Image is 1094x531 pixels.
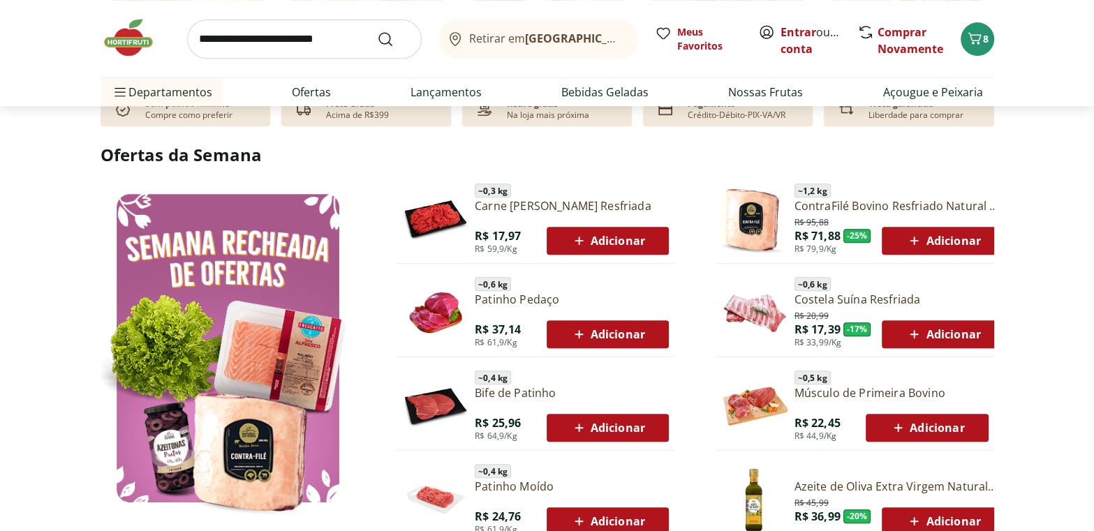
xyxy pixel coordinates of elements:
[794,214,829,228] span: R$ 95,88
[547,227,669,255] button: Adicionar
[475,322,521,337] span: R$ 37,14
[402,279,469,346] img: Patinho Pedaço
[475,184,511,197] span: ~ 0,3 kg
[794,198,1005,214] a: ContraFilé Bovino Resfriado Natural Da Terra
[475,337,517,348] span: R$ 61,9/Kg
[794,479,1005,494] a: Azeite de Oliva Extra Virgem Natural Da Terra 500ml
[794,431,837,442] span: R$ 44,9/Kg
[112,75,128,109] button: Menu
[101,17,170,59] img: Hortifruti
[794,509,841,524] span: R$ 36,99
[475,509,521,524] span: R$ 24,76
[794,415,841,431] span: R$ 22,45
[882,84,982,100] a: Açougue e Peixaria
[794,385,989,401] a: Músculo de Primeira Bovino
[473,98,496,121] img: payment
[570,513,645,530] span: Adicionar
[794,337,842,348] span: R$ 33,99/Kg
[882,227,1004,255] button: Adicionar
[475,385,669,401] a: Bife de Patinho
[475,244,517,255] span: R$ 59,9/Kg
[475,292,669,307] a: Patinho Pedaço
[835,98,857,121] img: Devolução
[570,419,645,436] span: Adicionar
[868,110,963,121] p: Liberdade para comprar
[547,320,669,348] button: Adicionar
[112,75,212,109] span: Departamentos
[688,110,785,121] p: Crédito-Débito-PIX-VA/VR
[843,229,871,243] span: - 25 %
[507,110,589,121] p: Na loja mais próxima
[402,373,469,440] img: Bife de Patinho
[781,24,816,40] a: Entrar
[112,98,134,121] img: check
[794,277,831,291] span: ~ 0,6 kg
[794,308,829,322] span: R$ 20,99
[547,414,669,442] button: Adicionar
[101,143,994,167] h2: Ofertas da Semana
[561,84,649,100] a: Bebidas Geladas
[475,415,521,431] span: R$ 25,96
[794,322,841,337] span: R$ 17,39
[402,186,469,253] img: Carne Moída Bovina Resfriada
[655,25,741,53] a: Meus Favoritos
[905,513,980,530] span: Adicionar
[843,322,871,336] span: - 17 %
[794,371,831,384] span: ~ 0,5 kg
[469,32,623,45] span: Retirar em
[843,509,871,523] span: - 20 %
[794,244,837,255] span: R$ 79,9/Kg
[654,98,677,121] img: card
[475,431,517,442] span: R$ 64,9/Kg
[377,31,411,47] button: Submit Search
[728,84,803,100] a: Nossas Frutas
[475,371,511,384] span: ~ 0,4 kg
[905,232,980,249] span: Adicionar
[983,32,989,45] span: 8
[475,228,521,244] span: R$ 17,97
[438,20,638,59] button: Retirar em[GEOGRAPHIC_DATA]/[GEOGRAPHIC_DATA]
[570,232,645,249] span: Adicionar
[794,228,841,244] span: R$ 71,88
[794,184,831,197] span: ~ 1,2 kg
[475,464,511,478] span: ~ 0,4 kg
[475,277,511,291] span: ~ 0,6 kg
[525,31,760,46] b: [GEOGRAPHIC_DATA]/[GEOGRAPHIC_DATA]
[878,24,943,57] a: Comprar Novamente
[905,326,980,343] span: Adicionar
[570,326,645,343] span: Adicionar
[677,25,741,53] span: Meus Favoritos
[145,110,232,121] p: Compre como preferir
[722,279,789,346] img: Costela Suína Resfriada
[794,292,1005,307] a: Costela Suína Resfriada
[292,84,331,100] a: Ofertas
[866,414,988,442] button: Adicionar
[326,110,389,121] p: Acima de R$399
[722,373,789,440] img: Músculo de Primeira Bovino
[475,479,669,494] a: Patinho Moído
[889,419,964,436] span: Adicionar
[961,22,994,56] button: Carrinho
[187,20,422,59] input: search
[101,178,355,518] img: Ver todos
[794,495,829,509] span: R$ 45,99
[882,320,1004,348] button: Adicionar
[475,198,669,214] a: Carne [PERSON_NAME] Resfriada
[781,24,843,57] span: ou
[293,98,315,121] img: truck
[781,24,857,57] a: Criar conta
[411,84,482,100] a: Lançamentos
